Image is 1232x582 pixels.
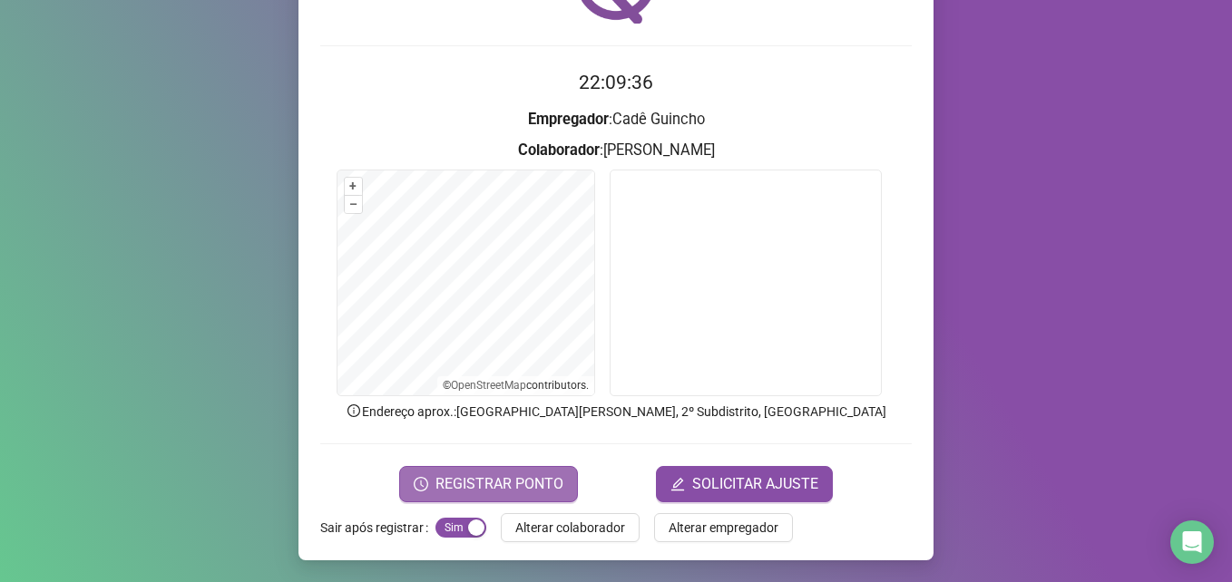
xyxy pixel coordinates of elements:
[579,72,653,93] time: 22:09:36
[528,111,609,128] strong: Empregador
[320,108,912,131] h3: : Cadê Guincho
[345,196,362,213] button: –
[515,518,625,538] span: Alterar colaborador
[399,466,578,502] button: REGISTRAR PONTO
[1170,520,1214,564] div: Open Intercom Messenger
[345,178,362,195] button: +
[670,477,685,491] span: edit
[654,513,793,542] button: Alterar empregador
[443,379,589,392] li: © contributors.
[518,141,600,159] strong: Colaborador
[414,477,428,491] span: clock-circle
[346,403,362,419] span: info-circle
[451,379,526,392] a: OpenStreetMap
[656,466,833,502] button: editSOLICITAR AJUSTE
[692,473,818,495] span: SOLICITAR AJUSTE
[669,518,778,538] span: Alterar empregador
[501,513,640,542] button: Alterar colaborador
[435,473,563,495] span: REGISTRAR PONTO
[320,513,435,542] label: Sair após registrar
[320,402,912,422] p: Endereço aprox. : [GEOGRAPHIC_DATA][PERSON_NAME], 2º Subdistrito, [GEOGRAPHIC_DATA]
[320,139,912,162] h3: : [PERSON_NAME]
